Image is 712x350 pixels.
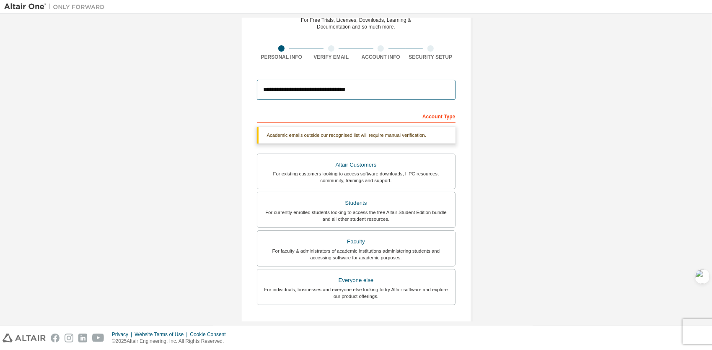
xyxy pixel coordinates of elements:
img: Altair One [4,3,109,11]
div: Academic emails outside our recognised list will require manual verification. [257,127,456,144]
div: For Free Trials, Licenses, Downloads, Learning & Documentation and so much more. [301,17,411,30]
img: linkedin.svg [78,334,87,342]
div: For individuals, businesses and everyone else looking to try Altair software and explore our prod... [262,286,450,300]
div: For faculty & administrators of academic institutions administering students and accessing softwa... [262,248,450,261]
p: © 2025 Altair Engineering, Inc. All Rights Reserved. [112,338,231,345]
div: For existing customers looking to access software downloads, HPC resources, community, trainings ... [262,170,450,184]
div: Students [262,197,450,209]
div: Account Info [356,54,406,60]
img: youtube.svg [92,334,104,342]
div: Faculty [262,236,450,248]
div: Personal Info [257,54,307,60]
img: instagram.svg [65,334,73,342]
div: Your Profile [257,318,456,331]
div: Verify Email [306,54,356,60]
div: Privacy [112,331,135,338]
div: Account Type [257,109,456,123]
div: For currently enrolled students looking to access the free Altair Student Edition bundle and all ... [262,209,450,222]
img: facebook.svg [51,334,60,342]
div: Website Terms of Use [135,331,190,338]
div: Altair Customers [262,159,450,171]
div: Cookie Consent [190,331,230,338]
img: altair_logo.svg [3,334,46,342]
div: Everyone else [262,274,450,286]
div: Security Setup [406,54,456,60]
